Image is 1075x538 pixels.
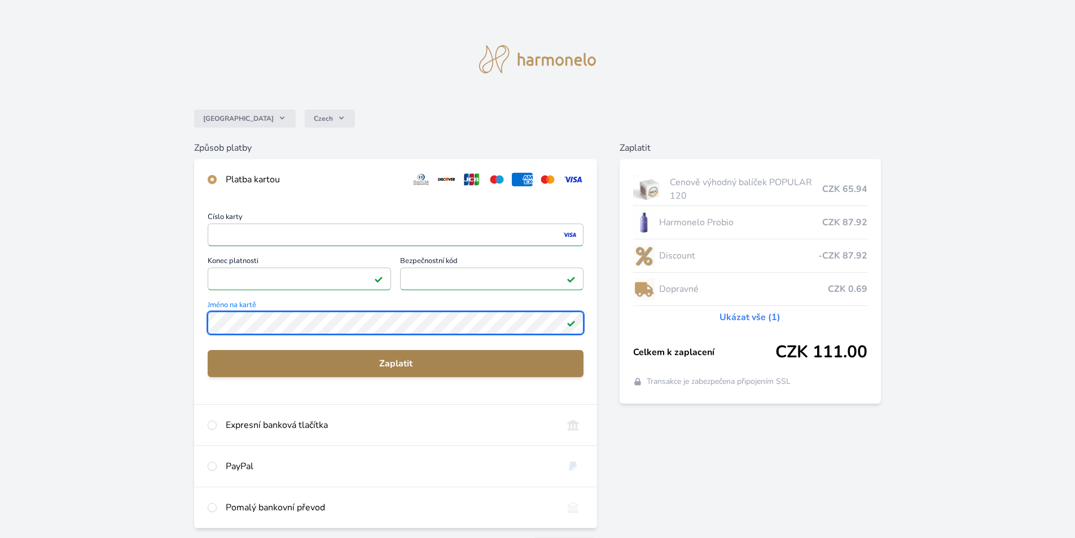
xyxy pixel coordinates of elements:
div: Expresní banková tlačítka [226,418,554,432]
div: PayPal [226,460,554,473]
iframe: Iframe pro datum vypršení platnosti [213,271,386,287]
img: amex.svg [512,173,533,186]
span: CZK 0.69 [828,282,867,296]
img: paypal.svg [563,460,583,473]
span: Číslo karty [208,213,583,224]
span: Harmonelo Probio [659,216,822,229]
span: Cenově výhodný balíček POPULAR 120 [670,176,822,203]
span: Discount [659,249,818,263]
iframe: Iframe pro bezpečnostní kód [405,271,578,287]
span: -CZK 87.92 [818,249,867,263]
span: CZK 65.94 [822,182,867,196]
img: discover.svg [436,173,457,186]
img: Platné pole [567,318,576,327]
h6: Zaplatit [620,141,881,155]
img: delivery-lo.png [633,275,655,303]
img: Platné pole [567,274,576,283]
img: logo.svg [479,45,596,73]
img: maestro.svg [486,173,507,186]
span: Czech [314,114,333,123]
span: [GEOGRAPHIC_DATA] [203,114,274,123]
span: Celkem k zaplacení [633,345,775,359]
h6: Způsob platby [194,141,597,155]
img: diners.svg [411,173,432,186]
span: CZK 111.00 [775,342,867,362]
img: Platné pole [374,274,383,283]
img: discount-lo.png [633,242,655,270]
a: Ukázat vše (1) [719,310,780,324]
span: Jméno na kartě [208,301,583,312]
div: Pomalý bankovní převod [226,501,554,514]
img: visa [562,230,577,240]
button: Czech [305,110,355,128]
button: Zaplatit [208,350,583,377]
img: onlineBanking_CZ.svg [563,418,583,432]
input: Jméno na kartěPlatné pole [208,312,583,334]
img: jcb.svg [462,173,482,186]
span: Bezpečnostní kód [400,257,583,268]
span: Transakce je zabezpečena připojením SSL [647,376,791,387]
div: Platba kartou [226,173,402,186]
img: bankTransfer_IBAN.svg [563,501,583,514]
img: popular.jpg [633,175,665,203]
span: CZK 87.92 [822,216,867,229]
span: Dopravné [659,282,828,296]
img: mc.svg [537,173,558,186]
span: Zaplatit [217,357,574,370]
button: [GEOGRAPHIC_DATA] [194,110,296,128]
img: visa.svg [563,173,583,186]
span: Konec platnosti [208,257,391,268]
img: CLEAN_PROBIO_se_stinem_x-lo.jpg [633,208,655,237]
iframe: Iframe pro číslo karty [213,227,578,243]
